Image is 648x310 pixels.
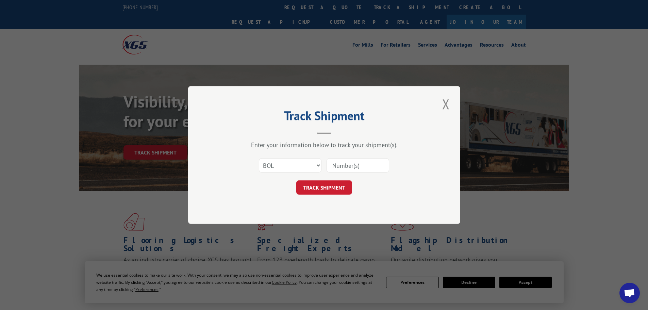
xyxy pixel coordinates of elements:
a: Open chat [619,283,640,303]
div: Enter your information below to track your shipment(s). [222,141,426,149]
button: Close modal [440,95,452,113]
h2: Track Shipment [222,111,426,124]
button: TRACK SHIPMENT [296,180,352,195]
input: Number(s) [327,158,389,173]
